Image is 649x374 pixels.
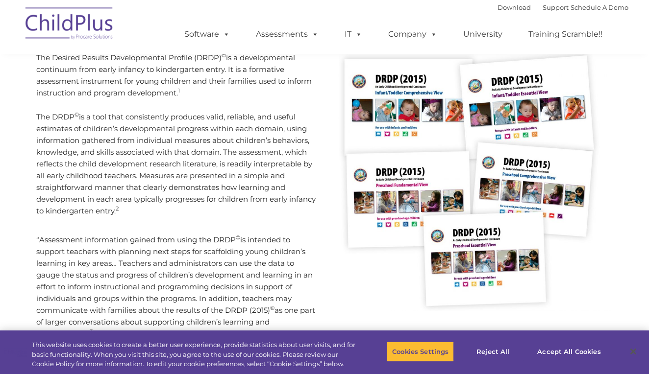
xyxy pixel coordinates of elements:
button: Reject All [462,341,524,362]
sup: © [75,111,79,118]
a: Assessments [246,24,328,44]
p: The Desired Results Developmental Profile (DRDP) is a developmental continuum from early infancy ... [36,52,318,99]
a: Training Scramble!! [519,24,612,44]
img: image (2) [332,52,613,311]
a: Schedule A Demo [571,3,628,11]
sup: © [222,52,226,59]
sup: 3 [90,328,93,335]
a: IT [335,24,372,44]
img: ChildPlus by Procare Solutions [21,0,119,49]
div: This website uses cookies to create a better user experience, provide statistics about user visit... [32,340,357,369]
a: University [453,24,512,44]
button: Cookies Settings [387,341,454,362]
font: | [498,3,628,11]
p: “Assessment information gained from using the DRDP is intended to support teachers with planning ... [36,234,318,340]
a: Company [378,24,447,44]
p: The DRDP is a tool that consistently produces valid, reliable, and useful estimates of children’s... [36,111,318,217]
a: Software [175,24,240,44]
button: Close [623,341,644,362]
sup: 2 [116,205,119,212]
button: Accept All Cookies [532,341,606,362]
sup: © [270,304,275,311]
sup: 1 [178,87,180,94]
a: Download [498,3,531,11]
sup: © [236,234,240,241]
a: Support [543,3,569,11]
